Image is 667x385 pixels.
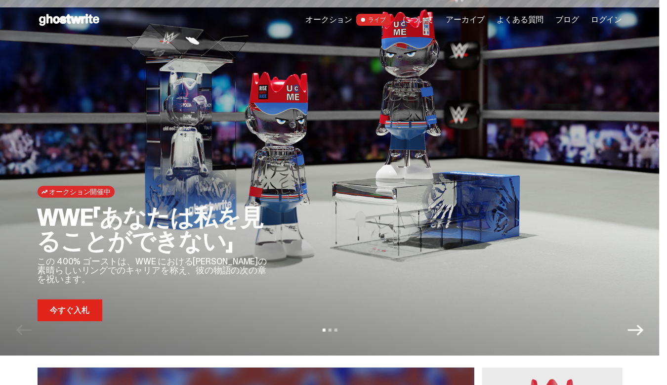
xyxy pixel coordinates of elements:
[446,14,485,25] font: アーカイブ
[38,202,264,257] font: WWE「あなたは私を見ることができない」
[38,256,267,285] font: この 400% ゴーストは、WWE における[PERSON_NAME]の素晴らしいリングでのキャリアを称え、彼の物語の次の章を祝います。
[49,187,111,196] font: オークション開催中
[497,14,544,25] font: よくある質問
[591,14,622,25] font: ログイン
[556,14,580,25] font: ブログ
[305,14,352,25] font: オークション
[446,16,485,24] a: アーカイブ
[556,16,580,24] a: ブログ
[368,16,386,24] font: ライブ
[403,14,434,25] font: について
[591,16,622,24] a: ログイン
[305,14,391,26] a: オークション ライブ
[497,16,544,24] a: よくある質問
[38,299,102,321] a: 今すぐ入札
[403,16,434,24] a: について
[50,305,89,315] font: 今すぐ入札
[628,322,644,338] button: 次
